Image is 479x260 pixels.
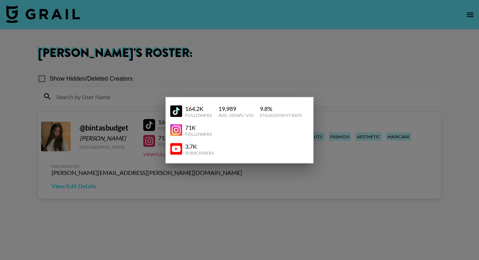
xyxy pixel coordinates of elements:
div: 164.2K [185,105,212,112]
div: Engagement Rate [260,112,302,118]
div: Followers [185,131,212,136]
img: YouTube [170,105,182,117]
div: Subscribers [185,150,214,155]
img: YouTube [170,124,182,136]
div: 3.7K [185,142,214,150]
div: Avg. Views / Vid [218,112,254,118]
img: YouTube [170,143,182,155]
div: 9.8 % [260,105,302,112]
div: 71K [185,124,212,131]
div: Followers [185,112,212,118]
div: 19,989 [218,105,254,112]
